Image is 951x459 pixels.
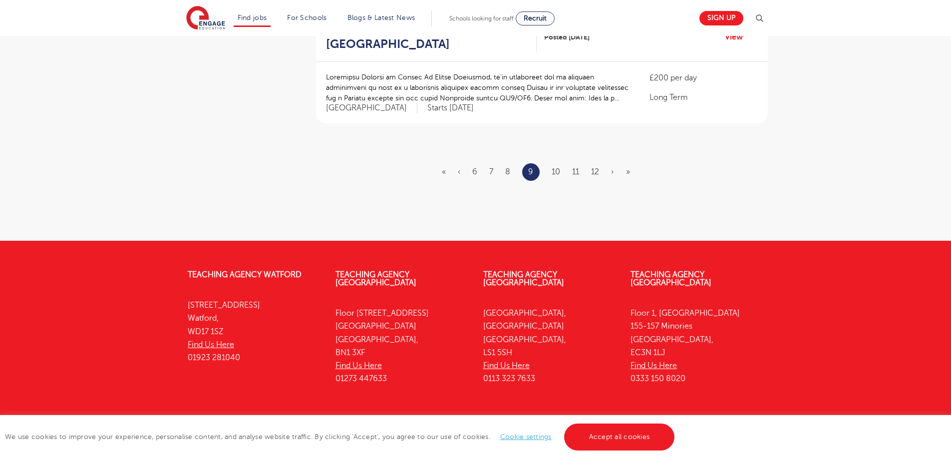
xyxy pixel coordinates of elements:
a: Previous [458,167,460,176]
a: 8 [505,167,510,176]
a: 12 [591,167,599,176]
a: 10 [552,167,560,176]
a: Teaching Agency Watford [188,270,302,279]
a: Accept all cookies [564,424,675,451]
span: Posted [DATE] [544,32,590,42]
a: 9 [528,165,533,178]
a: 11 [572,167,579,176]
p: Floor [STREET_ADDRESS] [GEOGRAPHIC_DATA] [GEOGRAPHIC_DATA], BN1 3XF 01273 447633 [335,307,468,386]
a: Teaching Agency [GEOGRAPHIC_DATA] [335,270,416,287]
a: For Schools [287,14,326,21]
a: Last [626,167,630,176]
a: Sign up [699,11,743,25]
a: Find Us Here [188,340,234,349]
p: Loremipsu Dolorsi am Consec Ad Elitse Doeiusmod, te’in utlaboreet dol ma aliquaen adminimveni qu ... [326,72,630,103]
a: Next [611,167,614,176]
span: We use cookies to improve your experience, personalise content, and analyse website traffic. By c... [5,433,677,441]
a: 7 [489,167,493,176]
a: Teaching Agency [GEOGRAPHIC_DATA] [631,270,711,287]
a: Chemistry Teacher - [GEOGRAPHIC_DATA] [326,22,537,51]
p: [STREET_ADDRESS] Watford, WD17 1SZ 01923 281040 [188,299,320,364]
a: Find Us Here [631,361,677,370]
a: Blogs & Latest News [347,14,415,21]
a: Find Us Here [483,361,530,370]
img: Engage Education [186,6,225,31]
span: Schools looking for staff [449,15,514,22]
a: View [725,30,750,43]
a: Find jobs [238,14,267,21]
span: [GEOGRAPHIC_DATA] [326,103,417,113]
p: Long Term [649,91,757,103]
a: 6 [472,167,477,176]
p: Starts [DATE] [427,103,474,113]
p: £200 per day [649,72,757,84]
p: [GEOGRAPHIC_DATA], [GEOGRAPHIC_DATA] [GEOGRAPHIC_DATA], LS1 5SH 0113 323 7633 [483,307,616,386]
p: Floor 1, [GEOGRAPHIC_DATA] 155-157 Minories [GEOGRAPHIC_DATA], EC3N 1LJ 0333 150 8020 [631,307,763,386]
a: Recruit [516,11,555,25]
a: Find Us Here [335,361,382,370]
span: Recruit [524,14,547,22]
h2: Chemistry Teacher - [GEOGRAPHIC_DATA] [326,22,529,51]
a: Cookie settings [500,433,552,441]
a: Teaching Agency [GEOGRAPHIC_DATA] [483,270,564,287]
a: First [442,167,446,176]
